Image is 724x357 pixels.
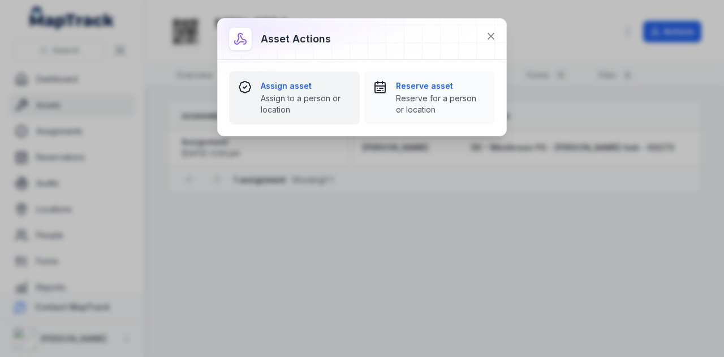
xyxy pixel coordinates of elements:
[261,93,351,115] span: Assign to a person or location
[261,31,331,47] h3: Asset actions
[396,93,486,115] span: Reserve for a person or location
[364,71,495,124] button: Reserve assetReserve for a person or location
[229,71,360,124] button: Assign assetAssign to a person or location
[261,80,351,92] strong: Assign asset
[396,80,486,92] strong: Reserve asset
